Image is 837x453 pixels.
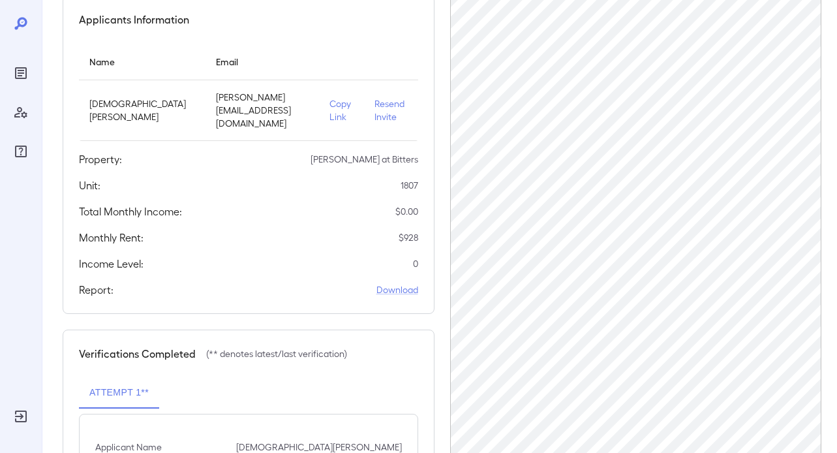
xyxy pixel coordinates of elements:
[10,406,31,427] div: Log Out
[374,97,408,123] p: Resend Invite
[79,346,196,362] h5: Verifications Completed
[376,283,418,296] a: Download
[79,204,182,219] h5: Total Monthly Income:
[10,63,31,84] div: Reports
[79,230,144,245] h5: Monthly Rent:
[216,91,309,130] p: [PERSON_NAME][EMAIL_ADDRESS][DOMAIN_NAME]
[205,43,319,80] th: Email
[10,102,31,123] div: Manage Users
[79,377,159,409] button: Attempt 1**
[401,179,418,192] p: 1807
[79,178,100,193] h5: Unit:
[311,153,418,166] p: [PERSON_NAME] at Bitters
[329,97,354,123] p: Copy Link
[89,97,195,123] p: [DEMOGRAPHIC_DATA][PERSON_NAME]
[413,257,418,270] p: 0
[79,151,122,167] h5: Property:
[206,347,347,360] p: (** denotes latest/last verification)
[399,231,418,244] p: $ 928
[79,282,114,298] h5: Report:
[79,12,189,27] h5: Applicants Information
[79,43,205,80] th: Name
[79,43,418,141] table: simple table
[395,205,418,218] p: $ 0.00
[79,256,144,272] h5: Income Level:
[10,141,31,162] div: FAQ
